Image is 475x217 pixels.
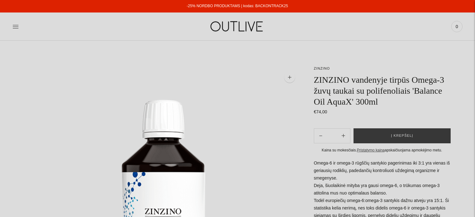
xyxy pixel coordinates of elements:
a: 0 [451,20,463,33]
button: Į krepšelį [354,128,451,143]
span: Į krepšelį [391,133,413,139]
a: -25% NORDBO PRODUKTAMS | kodas: BACKONTRACK25 [187,4,288,8]
div: Kaina su mokesčiais. apskaičiuojama apmokėjimo metu. [314,147,450,154]
button: Add product quantity [314,128,327,143]
span: 0 [453,22,461,31]
img: OUTLIVE [198,16,276,37]
a: ZINZINO [314,67,330,70]
span: €74,00 [314,109,327,114]
input: Product quantity [327,131,337,140]
a: Pristatymo kaina [357,148,385,152]
button: Subtract product quantity [337,128,350,143]
h1: ZINZINO vandenyje tirpūs Omega-3 žuvų taukai su polifenoliais 'Balance Oil AquaX' 300ml [314,74,450,107]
